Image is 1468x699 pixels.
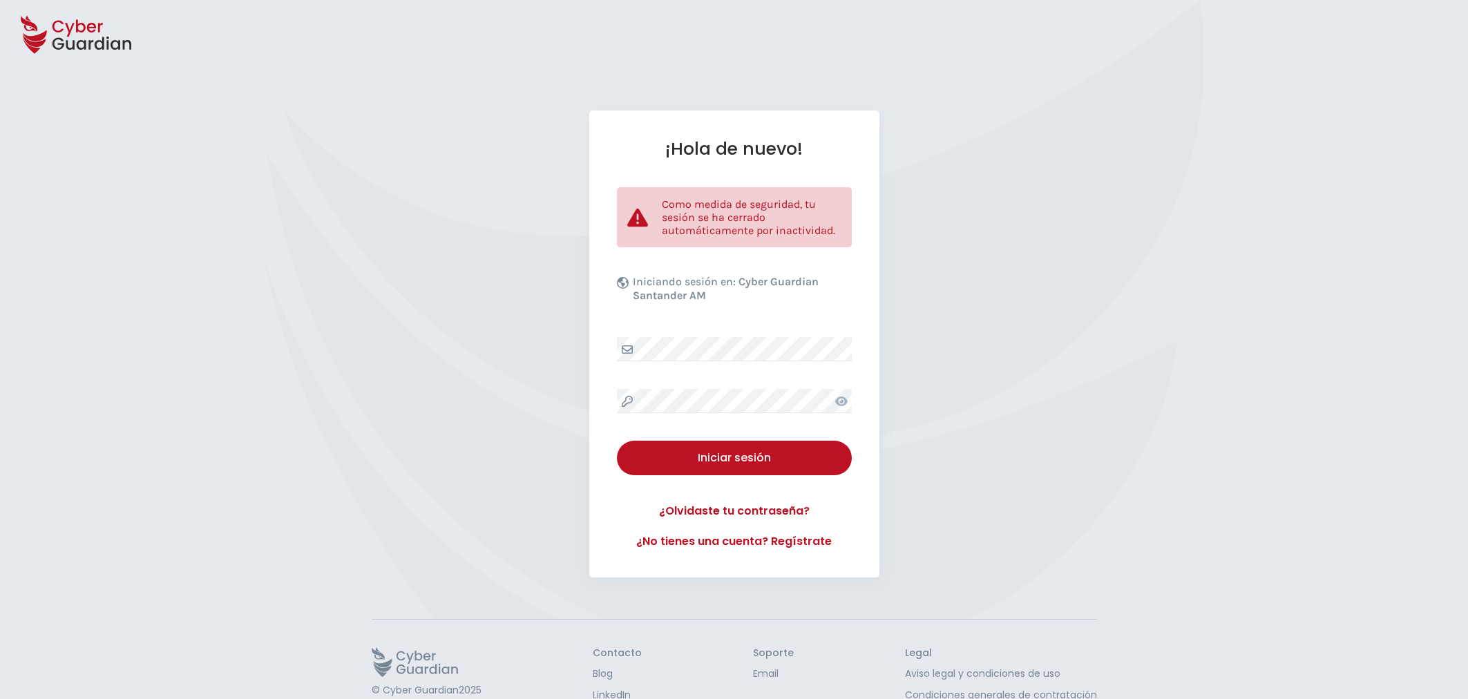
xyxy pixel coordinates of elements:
h3: Legal [905,647,1097,660]
a: Aviso legal y condiciones de uso [905,667,1097,681]
a: Blog [593,667,642,681]
a: ¿Olvidaste tu contraseña? [617,503,852,519]
p: Como medida de seguridad, tu sesión se ha cerrado automáticamente por inactividad. [662,198,841,237]
b: Cyber Guardian Santander AM [633,275,819,302]
h3: Soporte [753,647,794,660]
h3: Contacto [593,647,642,660]
div: Iniciar sesión [627,450,841,466]
a: ¿No tienes una cuenta? Regístrate [617,533,852,550]
p: Iniciando sesión en: [633,275,848,309]
a: Email [753,667,794,681]
p: © Cyber Guardian 2025 [372,684,482,697]
button: Iniciar sesión [617,441,852,475]
h1: ¡Hola de nuevo! [617,138,852,160]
